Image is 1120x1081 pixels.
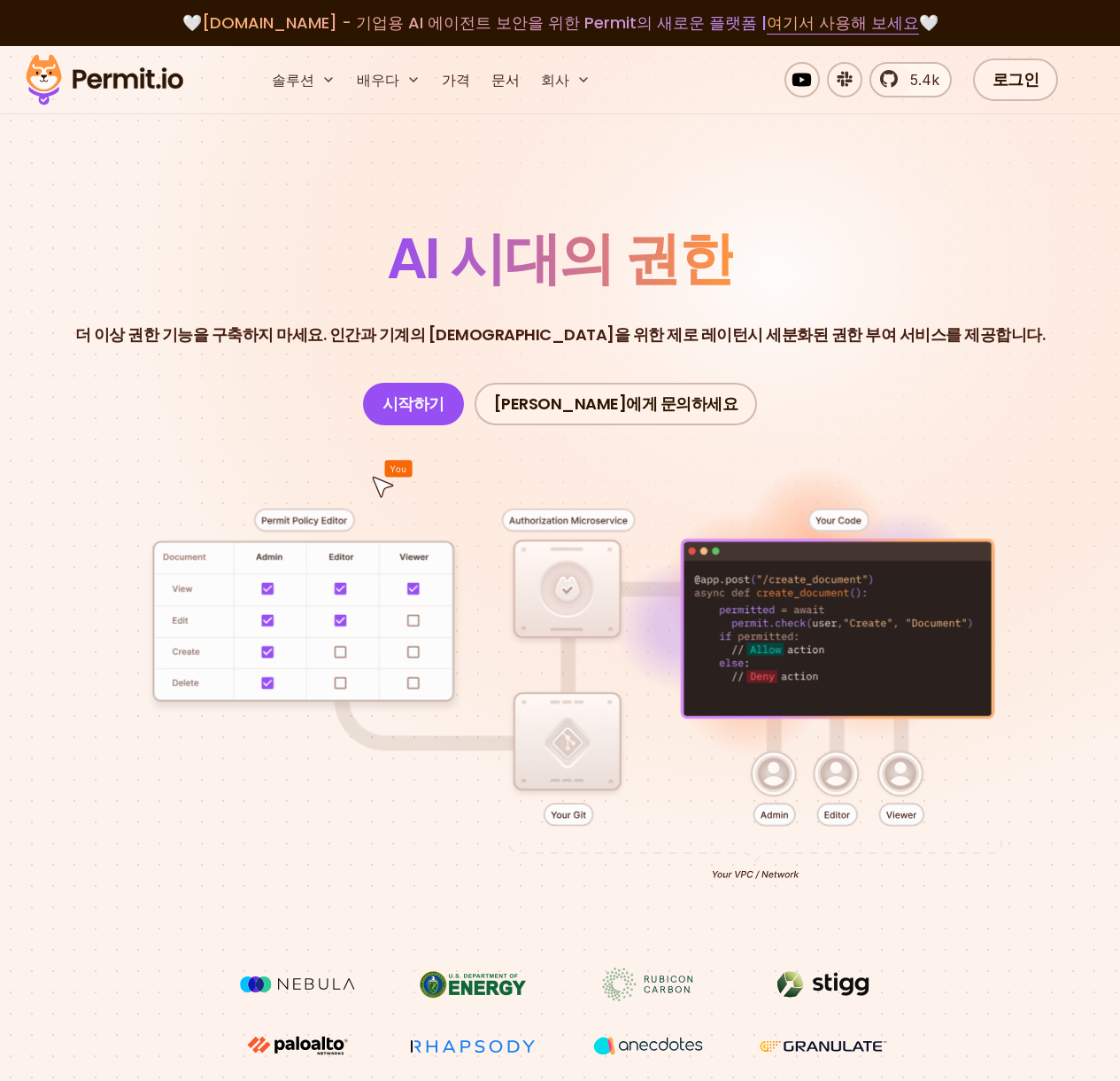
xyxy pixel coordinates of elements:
[541,71,569,89] font: 회사
[363,383,464,425] a: 시작하기
[272,71,314,89] font: 솔루션
[387,219,734,298] font: AI 시대의 권한
[582,1030,714,1062] img: 베가
[757,968,890,1001] img: 스티그
[357,71,399,89] font: 배우다
[869,62,952,97] a: 5.4k
[534,62,598,97] button: 회사
[442,71,470,89] font: 가격
[406,1030,539,1063] img: 랩소디 헬스
[231,1030,364,1062] img: 팔로알토
[382,393,444,415] font: 시작하기
[18,50,191,110] img: 허가 로고
[350,62,428,97] button: 배우다
[910,71,939,89] font: 5.4k
[406,968,539,1001] img: 미국 에너지부
[757,1030,890,1063] img: 과립화하다
[491,71,520,89] font: 문서
[75,323,1046,346] font: 더 이상 권한 기능을 구축하지 마세요. 인간과 기계의 [DEMOGRAPHIC_DATA]을 위한 제로 레이턴시 세분화된 권한 부여 서비스를 제공합니다.
[767,12,919,35] a: 여기서 사용해 보세요
[182,12,202,34] font: 🤍
[767,12,919,34] font: 여기서 사용해 보세요
[582,968,714,1001] img: 루비콘
[973,58,1059,101] a: 로그인
[475,383,758,425] a: [PERSON_NAME]에게 문의하세요
[993,68,1039,90] font: 로그인
[265,62,343,97] button: 솔루션
[231,968,364,1001] img: 성운
[202,12,767,34] font: [DOMAIN_NAME] - 기업용 AI 에이전트 보안을 위한 Permit의 새로운 플랫폼 |
[435,62,477,97] a: 가격
[484,62,527,97] a: 문서
[919,12,938,34] font: 🤍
